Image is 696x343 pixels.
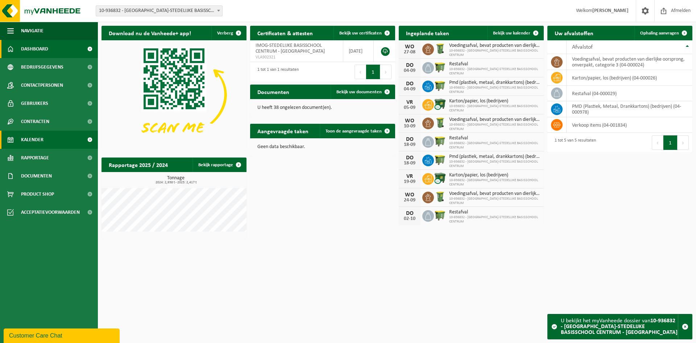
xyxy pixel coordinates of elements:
[449,135,540,141] span: Restafval
[21,58,63,76] span: Bedrijfsgegevens
[449,197,540,205] span: 10-936832 - [GEOGRAPHIC_DATA]-STEDELIJKE BASISSCHOOL CENTRUM
[402,50,417,55] div: 27-08
[572,44,593,50] span: Afvalstof
[434,98,446,110] img: WB-1100-CU
[402,155,417,161] div: DO
[21,203,80,221] span: Acceptatievoorwaarden
[449,67,540,76] span: 10-936832 - [GEOGRAPHIC_DATA]-STEDELIJKE BASISSCHOOL CENTRUM
[105,176,246,184] h3: Tonnage
[402,62,417,68] div: DO
[21,113,49,131] span: Contracten
[257,105,388,110] p: U heeft 38 ongelezen document(en).
[21,131,43,149] span: Kalender
[449,172,540,178] span: Karton/papier, los (bedrijven)
[434,79,446,92] img: WB-1100-HPE-GN-50
[567,86,692,101] td: restafval (04-000029)
[21,167,52,185] span: Documenten
[101,26,198,40] h2: Download nu de Vanheede+ app!
[402,161,417,166] div: 18-09
[449,43,540,49] span: Voedingsafval, bevat producten van dierlijke oorsprong, onverpakt, categorie 3
[449,191,540,197] span: Voedingsafval, bevat producten van dierlijke oorsprong, onverpakt, categorie 3
[567,54,692,70] td: voedingsafval, bevat producten van dierlijke oorsprong, onverpakt, categorie 3 (04-000024)
[320,124,394,138] a: Toon de aangevraagde taken
[402,136,417,142] div: DO
[333,26,394,40] a: Bekijk uw certificaten
[402,118,417,124] div: WO
[250,85,297,99] h2: Documenten
[402,44,417,50] div: WO
[561,314,678,339] div: U bekijkt het myVanheede dossier van
[449,61,540,67] span: Restafval
[101,158,175,172] h2: Rapportage 2025 / 2024
[449,154,540,160] span: Pmd (plastiek, metaal, drankkartons) (bedrijven)
[256,54,337,60] span: VLA902321
[434,135,446,147] img: WB-1100-HPE-GN-50
[547,26,601,40] h2: Uw afvalstoffen
[402,198,417,203] div: 24-09
[449,104,540,113] span: 10-936832 - [GEOGRAPHIC_DATA]-STEDELIJKE BASISSCHOOL CENTRUM
[551,135,596,151] div: 1 tot 5 van 5 resultaten
[21,94,48,113] span: Gebruikers
[402,142,417,147] div: 18-09
[21,40,48,58] span: Dashboard
[21,22,43,40] span: Navigatie
[449,98,540,104] span: Karton/papier, los (bedrijven)
[331,85,394,99] a: Bekijk uw documenten
[434,117,446,129] img: WB-0240-HPE-GN-50
[449,117,540,123] span: Voedingsafval, bevat producten van dierlijke oorsprong, onverpakt, categorie 3
[326,129,382,134] span: Toon de aangevraagde taken
[434,172,446,184] img: WB-1100-CU
[101,40,246,149] img: Download de VHEPlus App
[449,123,540,131] span: 10-936832 - [GEOGRAPHIC_DATA]-STEDELIJKE BASISSCHOOL CENTRUM
[256,43,325,54] span: IMOG-STEDELIJKE BASISSCHOOL CENTRUM - [GEOGRAPHIC_DATA]
[399,26,456,40] h2: Ingeplande taken
[634,26,692,40] a: Ophaling aanvragen
[402,192,417,198] div: WO
[434,61,446,73] img: WB-1100-HPE-GN-50
[366,65,380,79] button: 1
[21,149,49,167] span: Rapportage
[250,124,316,138] h2: Aangevraagde taken
[339,31,382,36] span: Bekijk uw certificaten
[449,160,540,168] span: 10-936832 - [GEOGRAPHIC_DATA]-STEDELIJKE BASISSCHOOL CENTRUM
[402,179,417,184] div: 19-09
[567,101,692,117] td: PMD (Plastiek, Metaal, Drankkartons) (bedrijven) (04-000978)
[449,80,540,86] span: Pmd (plastiek, metaal, drankkartons) (bedrijven)
[640,31,679,36] span: Ophaling aanvragen
[254,64,299,80] div: 1 tot 1 van 1 resultaten
[402,81,417,87] div: DO
[402,68,417,73] div: 04-09
[250,26,320,40] h2: Certificaten & attesten
[402,216,417,221] div: 02-10
[257,144,388,150] p: Geen data beschikbaar.
[380,65,391,79] button: Next
[449,86,540,94] span: 10-936832 - [GEOGRAPHIC_DATA]-STEDELIJKE BASISSCHOOL CENTRUM
[678,135,689,150] button: Next
[96,6,222,16] span: 10-936832 - IMOG-STEDELIJKE BASISSCHOOL CENTRUM - HARELBEKE
[493,31,530,36] span: Bekijk uw kalender
[652,135,663,150] button: Previous
[402,87,417,92] div: 04-09
[211,26,246,40] button: Verberg
[402,105,417,110] div: 05-09
[434,154,446,166] img: WB-1100-HPE-GN-50
[4,327,121,343] iframe: chat widget
[402,124,417,129] div: 10-09
[96,5,223,16] span: 10-936832 - IMOG-STEDELIJKE BASISSCHOOL CENTRUM - HARELBEKE
[663,135,678,150] button: 1
[402,173,417,179] div: VR
[592,8,629,13] strong: [PERSON_NAME]
[567,117,692,133] td: verkoop items (04-001834)
[449,141,540,150] span: 10-936832 - [GEOGRAPHIC_DATA]-STEDELIJKE BASISSCHOOL CENTRUM
[449,178,540,187] span: 10-936832 - [GEOGRAPHIC_DATA]-STEDELIJKE BASISSCHOOL CENTRUM
[217,31,233,36] span: Verberg
[343,40,374,62] td: [DATE]
[487,26,543,40] a: Bekijk uw kalender
[434,42,446,55] img: WB-0240-HPE-GN-50
[449,49,540,57] span: 10-936832 - [GEOGRAPHIC_DATA]-STEDELIJKE BASISSCHOOL CENTRUM
[449,215,540,224] span: 10-936832 - [GEOGRAPHIC_DATA]-STEDELIJKE BASISSCHOOL CENTRUM
[336,90,382,94] span: Bekijk uw documenten
[21,76,63,94] span: Contactpersonen
[355,65,366,79] button: Previous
